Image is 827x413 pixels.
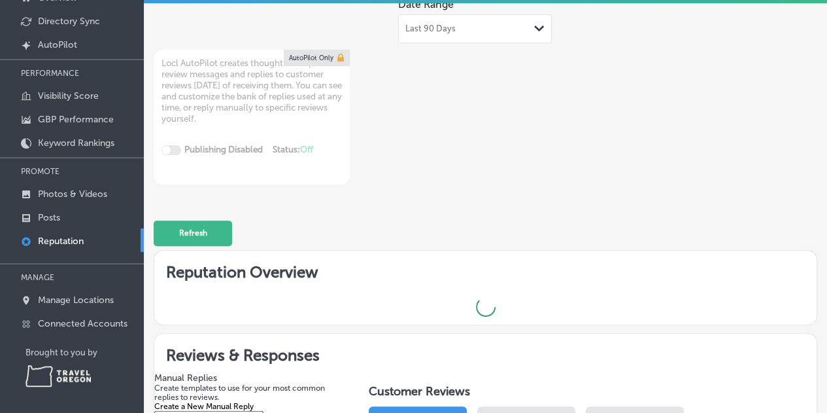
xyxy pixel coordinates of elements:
[38,137,114,149] p: Keyword Rankings
[154,402,254,411] label: Create a New Manual Reply
[38,16,100,27] p: Directory Sync
[154,334,817,372] h2: Reviews & Responses
[154,384,349,402] p: Create templates to use for your most common replies to reviews.
[154,251,817,289] h2: Reputation Overview
[25,348,144,357] p: Brought to you by
[38,90,99,101] p: Visibility Score
[38,212,60,223] p: Posts
[154,221,232,246] button: Refresh
[369,384,805,403] h1: Customer Reviews
[38,39,77,50] p: AutoPilot
[405,24,456,34] span: Last 90 Days
[38,318,127,329] p: Connected Accounts
[38,114,114,125] p: GBP Performance
[38,189,107,200] p: Photos & Videos
[38,295,114,306] p: Manage Locations
[38,236,84,247] p: Reputation
[154,372,349,384] h3: Manual Replies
